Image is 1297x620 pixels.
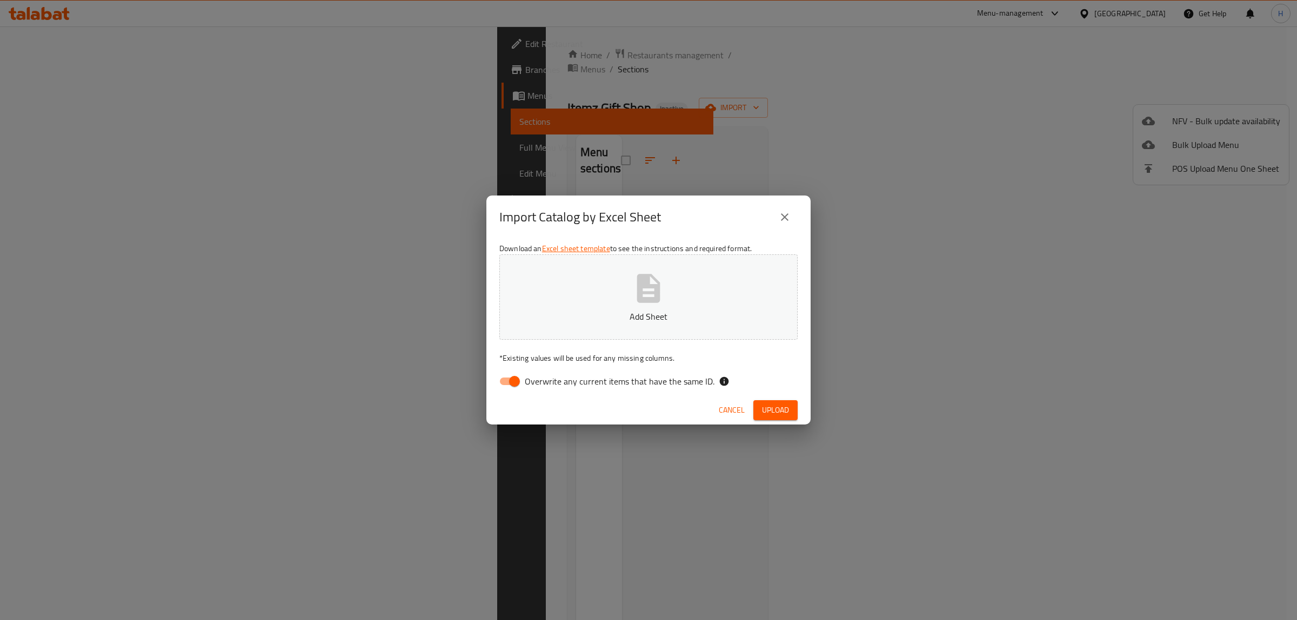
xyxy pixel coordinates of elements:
button: Upload [753,400,798,420]
svg: If the overwrite option isn't selected, then the items that match an existing ID will be ignored ... [719,376,730,387]
span: Overwrite any current items that have the same ID. [525,375,714,388]
p: Existing values will be used for any missing columns. [499,353,798,363]
a: Excel sheet template [542,241,610,255]
button: Add Sheet [499,254,798,340]
span: Cancel [719,403,745,417]
span: Upload [762,403,789,417]
div: Download an to see the instructions and required format. [486,239,811,395]
button: close [772,204,798,230]
button: Cancel [714,400,749,420]
h2: Import Catalog by Excel Sheet [499,208,661,226]
p: Add Sheet [516,310,781,323]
